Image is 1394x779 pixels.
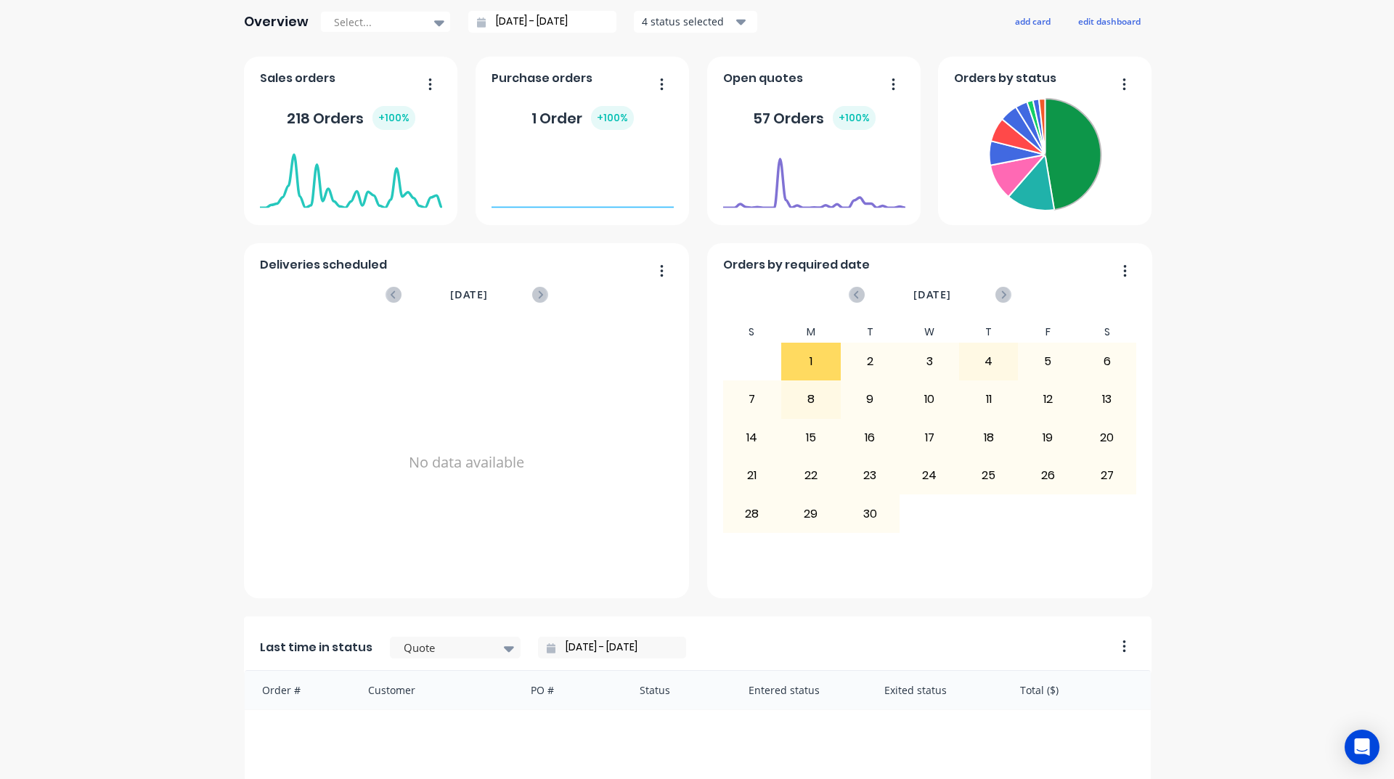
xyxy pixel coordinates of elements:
[450,287,488,303] span: [DATE]
[870,671,1006,709] div: Exited status
[372,106,415,130] div: + 100 %
[1018,322,1077,343] div: F
[954,70,1056,87] span: Orders by status
[1006,671,1151,709] div: Total ($)
[492,70,592,87] span: Purchase orders
[841,420,900,456] div: 16
[900,457,958,494] div: 24
[531,106,634,130] div: 1 Order
[1078,420,1136,456] div: 20
[960,381,1018,417] div: 11
[960,457,1018,494] div: 25
[960,343,1018,380] div: 4
[782,343,840,380] div: 1
[1006,12,1060,30] button: add card
[841,322,900,343] div: T
[591,106,634,130] div: + 100 %
[1019,381,1077,417] div: 12
[625,671,734,709] div: Status
[1019,343,1077,380] div: 5
[959,322,1019,343] div: T
[900,381,958,417] div: 10
[244,7,309,36] div: Overview
[753,106,876,130] div: 57 Orders
[782,420,840,456] div: 15
[1078,343,1136,380] div: 6
[841,457,900,494] div: 23
[1069,12,1150,30] button: edit dashboard
[782,495,840,531] div: 29
[960,420,1018,456] div: 18
[900,322,959,343] div: W
[516,671,625,709] div: PO #
[260,70,335,87] span: Sales orders
[900,343,958,380] div: 3
[734,671,870,709] div: Entered status
[913,287,951,303] span: [DATE]
[900,420,958,456] div: 17
[841,381,900,417] div: 9
[782,457,840,494] div: 22
[260,639,372,656] span: Last time in status
[245,671,354,709] div: Order #
[723,381,781,417] div: 7
[841,343,900,380] div: 2
[723,420,781,456] div: 14
[634,11,757,33] button: 4 status selected
[287,106,415,130] div: 218 Orders
[723,495,781,531] div: 28
[354,671,517,709] div: Customer
[1077,322,1137,343] div: S
[1019,420,1077,456] div: 19
[722,322,782,343] div: S
[781,322,841,343] div: M
[723,457,781,494] div: 21
[833,106,876,130] div: + 100 %
[1345,730,1379,764] div: Open Intercom Messenger
[1078,457,1136,494] div: 27
[1019,457,1077,494] div: 26
[555,637,680,658] input: Filter by date
[841,495,900,531] div: 30
[260,322,674,603] div: No data available
[1078,381,1136,417] div: 13
[642,14,733,29] div: 4 status selected
[260,256,387,274] span: Deliveries scheduled
[782,381,840,417] div: 8
[723,70,803,87] span: Open quotes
